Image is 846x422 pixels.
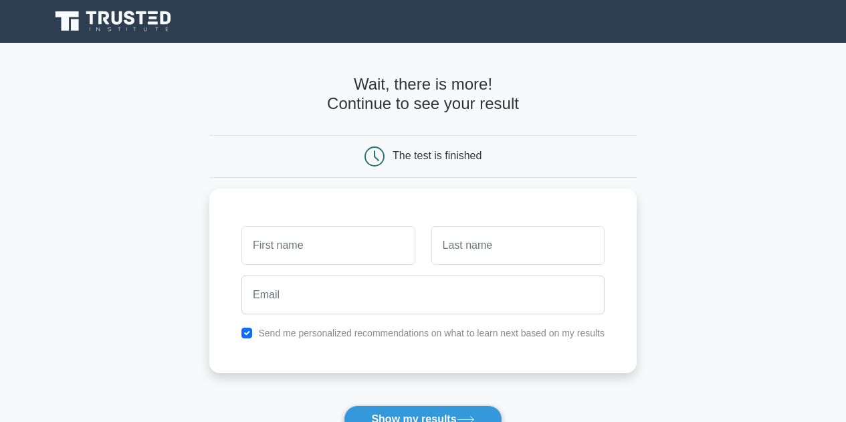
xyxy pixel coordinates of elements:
[209,75,637,114] h4: Wait, there is more! Continue to see your result
[258,328,605,338] label: Send me personalized recommendations on what to learn next based on my results
[241,276,605,314] input: Email
[393,150,482,161] div: The test is finished
[431,226,605,265] input: Last name
[241,226,415,265] input: First name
